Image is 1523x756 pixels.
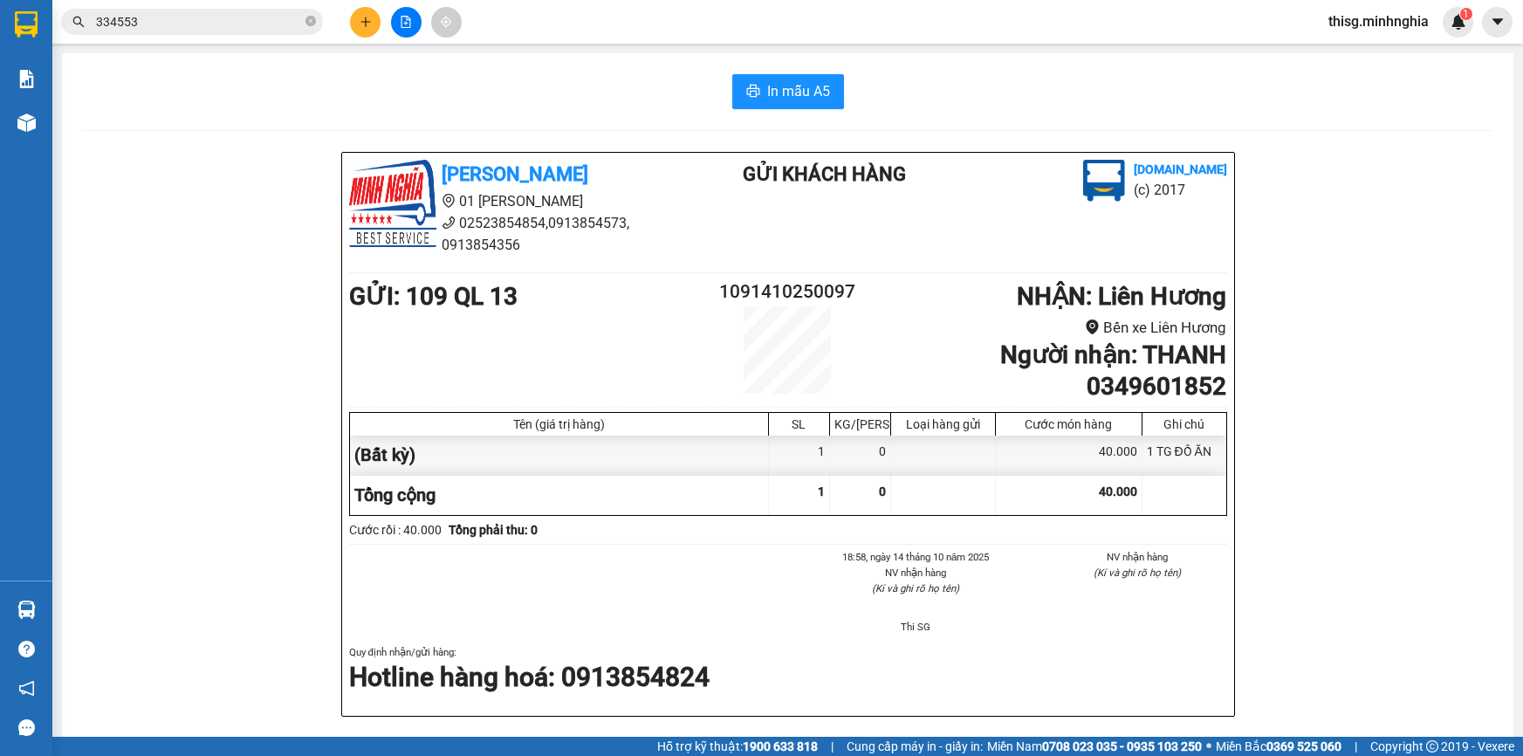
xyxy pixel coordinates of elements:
sup: 1 [1460,8,1472,20]
b: [DOMAIN_NAME] [1134,162,1227,176]
span: aim [440,16,452,28]
button: aim [431,7,462,38]
span: 1 [818,485,825,498]
div: KG/[PERSON_NAME] [834,417,886,431]
li: (c) 2017 [1134,179,1227,201]
span: notification [18,680,35,697]
span: environment [442,194,456,208]
strong: Hotline hàng hoá: 0913854824 [349,662,710,692]
span: | [831,737,834,756]
img: solution-icon [17,70,36,88]
img: warehouse-icon [17,601,36,619]
div: Loại hàng gửi [895,417,991,431]
img: logo.jpg [1083,160,1125,202]
b: Người nhận : THANH 0349601852 [1000,340,1226,401]
span: 1 [1463,8,1469,20]
div: 1 TG ĐỒ ĂN [1142,436,1226,475]
li: 02523854854,0913854573, 0913854356 [349,212,674,256]
input: Tìm tên, số ĐT hoặc mã đơn [96,12,302,31]
li: 18:58, ngày 14 tháng 10 năm 2025 [827,549,1006,565]
img: logo.jpg [349,160,436,247]
strong: 0369 525 060 [1266,739,1341,753]
div: Tên (giá trị hàng) [354,417,764,431]
li: 01 [PERSON_NAME] [349,190,674,212]
div: SL [773,417,825,431]
span: 40.000 [1099,485,1137,498]
span: In mẫu A5 [767,80,830,102]
span: Miền Bắc [1216,737,1341,756]
li: NV nhận hàng [827,565,1006,581]
button: file-add [391,7,422,38]
b: Tổng phải thu: 0 [449,523,538,537]
div: Cước món hàng [1000,417,1137,431]
span: 0 [879,485,886,498]
h2: 1091410250097 [715,278,861,306]
li: Thi SG [827,619,1006,635]
b: [PERSON_NAME] [442,163,588,185]
span: Tổng cộng [354,485,436,505]
span: copyright [1426,740,1438,753]
button: caret-down [1482,7,1513,38]
div: 40.000 [996,436,1142,475]
span: Hỗ trợ kỹ thuật: [657,737,818,756]
strong: 0708 023 035 - 0935 103 250 [1042,739,1202,753]
span: caret-down [1490,14,1506,30]
b: NHẬN : Liên Hương [1017,282,1226,311]
span: thisg.minhnghia [1314,10,1443,32]
li: Bến xe Liên Hương [861,316,1226,340]
button: plus [350,7,381,38]
div: Ghi chú [1147,417,1222,431]
span: Miền Nam [987,737,1202,756]
span: file-add [400,16,412,28]
div: (Bất kỳ) [350,436,769,475]
div: Cước rồi : 40.000 [349,520,442,540]
span: ⚪️ [1206,743,1211,750]
b: Gửi khách hàng [743,163,906,185]
img: icon-new-feature [1451,14,1466,30]
strong: 1900 633 818 [743,739,818,753]
li: NV nhận hàng [1047,549,1227,565]
i: (Kí và ghi rõ họ tên) [872,582,959,594]
span: plus [360,16,372,28]
div: 0 [830,436,891,475]
div: 1 [769,436,830,475]
button: printerIn mẫu A5 [732,74,844,109]
div: Quy định nhận/gửi hàng : [349,644,1227,696]
b: GỬI : 109 QL 13 [349,282,518,311]
span: | [1355,737,1357,756]
span: printer [746,84,760,100]
img: logo-vxr [15,11,38,38]
span: question-circle [18,641,35,657]
span: search [72,16,85,28]
span: close-circle [305,16,316,26]
i: (Kí và ghi rõ họ tên) [1094,567,1181,579]
span: Cung cấp máy in - giấy in: [847,737,983,756]
img: warehouse-icon [17,113,36,132]
span: phone [442,216,456,230]
span: environment [1085,320,1100,334]
span: message [18,719,35,736]
span: close-circle [305,14,316,31]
